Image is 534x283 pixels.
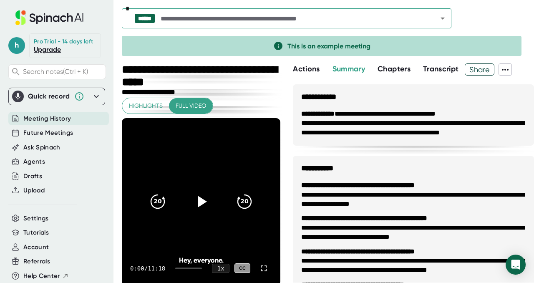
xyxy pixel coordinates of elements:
span: Help Center [23,271,60,281]
button: Tutorials [23,228,49,238]
button: Open [437,13,448,24]
button: Chapters [378,63,411,75]
button: Account [23,243,49,252]
span: Actions [293,64,320,73]
button: Settings [23,214,49,223]
span: Chapters [378,64,411,73]
div: CC [234,263,250,273]
button: Transcript [423,63,459,75]
span: Search notes (Ctrl + K) [23,68,88,76]
div: Hey, everyone. [138,256,264,264]
button: Help Center [23,271,69,281]
div: Quick record [28,92,70,101]
span: h [8,37,25,54]
button: Highlights [122,98,169,114]
span: Highlights [129,101,163,111]
a: Upgrade [34,45,61,53]
div: 1 x [212,264,229,273]
button: Summary [332,63,365,75]
div: Open Intercom Messenger [506,255,526,275]
span: This is an example meeting [287,42,370,50]
button: Referrals [23,257,50,266]
span: Share [465,62,494,77]
button: Meeting History [23,114,71,124]
button: Future Meetings [23,128,73,138]
div: 0:00 / 11:18 [130,265,165,272]
button: Drafts [23,172,42,181]
button: Agents [23,157,45,167]
button: Ask Spinach [23,143,60,152]
div: Quick record [12,88,101,105]
span: Transcript [423,64,459,73]
span: Full video [176,101,206,111]
button: Full video [169,98,213,114]
div: Pro Trial - 14 days left [34,38,93,45]
span: Summary [332,64,365,73]
button: Upload [23,186,45,195]
button: Share [465,63,494,76]
button: Actions [293,63,320,75]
